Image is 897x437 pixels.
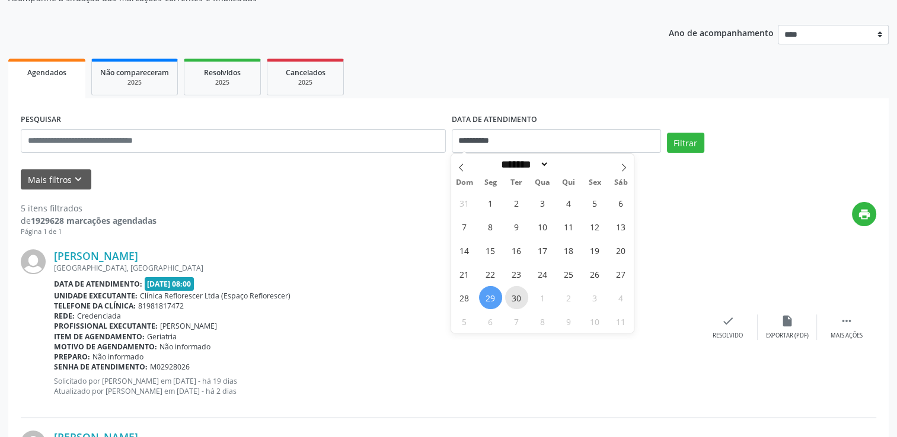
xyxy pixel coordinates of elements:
span: Setembro 16, 2025 [505,239,528,262]
div: 2025 [276,78,335,87]
span: Outubro 8, 2025 [531,310,554,333]
span: Dom [451,179,477,187]
span: Outubro 11, 2025 [609,310,633,333]
span: Setembro 10, 2025 [531,215,554,238]
strong: 1929628 marcações agendadas [31,215,157,226]
p: Ano de acompanhamento [669,25,774,40]
div: Exportar (PDF) [766,332,809,340]
button: print [852,202,876,226]
span: Setembro 1, 2025 [479,191,502,214]
div: [GEOGRAPHIC_DATA], [GEOGRAPHIC_DATA] [54,263,698,273]
span: Credenciada [77,311,121,321]
span: Setembro 26, 2025 [583,262,606,285]
span: Setembro 15, 2025 [479,239,502,262]
span: Setembro 21, 2025 [453,262,476,285]
label: PESQUISAR [21,111,61,129]
label: DATA DE ATENDIMENTO [452,111,537,129]
span: Cancelados [286,68,325,78]
span: Outubro 3, 2025 [583,286,606,309]
span: Resolvidos [204,68,241,78]
i: insert_drive_file [781,314,794,327]
span: Setembro 27, 2025 [609,262,633,285]
b: Profissional executante: [54,321,158,331]
span: Sex [582,179,608,187]
b: Telefone da clínica: [54,301,136,311]
div: 2025 [100,78,169,87]
span: Setembro 4, 2025 [557,191,580,214]
span: Outubro 6, 2025 [479,310,502,333]
span: Outubro 2, 2025 [557,286,580,309]
span: Setembro 7, 2025 [453,215,476,238]
span: Outubro 4, 2025 [609,286,633,309]
span: Setembro 30, 2025 [505,286,528,309]
span: Setembro 8, 2025 [479,215,502,238]
div: Resolvido [713,332,743,340]
b: Item de agendamento: [54,332,145,342]
span: Setembro 6, 2025 [609,191,633,214]
span: Geriatria [147,332,177,342]
span: 81981817472 [138,301,184,311]
div: 5 itens filtrados [21,202,157,214]
span: Setembro 20, 2025 [609,239,633,262]
span: Setembro 12, 2025 [583,215,606,238]
b: Motivo de agendamento: [54,342,157,352]
span: Setembro 25, 2025 [557,262,580,285]
span: Setembro 5, 2025 [583,191,606,214]
span: Setembro 14, 2025 [453,239,476,262]
b: Rede: [54,311,75,321]
span: Não compareceram [100,68,169,78]
input: Year [549,158,588,171]
span: Setembro 11, 2025 [557,215,580,238]
span: Setembro 29, 2025 [479,286,502,309]
span: [DATE] 08:00 [145,277,194,291]
p: Solicitado por [PERSON_NAME] em [DATE] - há 19 dias Atualizado por [PERSON_NAME] em [DATE] - há 2... [54,376,698,396]
span: Ter [503,179,529,187]
span: Setembro 9, 2025 [505,215,528,238]
button: Mais filtroskeyboard_arrow_down [21,169,91,190]
div: Mais ações [831,332,863,340]
b: Unidade executante: [54,291,138,301]
span: Outubro 9, 2025 [557,310,580,333]
span: Outubro 1, 2025 [531,286,554,309]
span: Setembro 22, 2025 [479,262,502,285]
span: Seg [477,179,503,187]
a: [PERSON_NAME] [54,249,138,262]
span: Qui [556,179,582,187]
span: Setembro 2, 2025 [505,191,528,214]
button: Filtrar [667,133,704,153]
i:  [840,314,853,327]
span: Agendados [27,68,66,78]
span: M02928026 [150,362,190,372]
span: Setembro 19, 2025 [583,239,606,262]
span: Setembro 18, 2025 [557,239,580,262]
span: Sáb [608,179,634,187]
span: Setembro 17, 2025 [531,239,554,262]
img: img [21,249,46,274]
div: de [21,214,157,227]
span: Setembro 23, 2025 [505,262,528,285]
b: Data de atendimento: [54,279,142,289]
i: print [858,208,871,221]
span: Agosto 31, 2025 [453,191,476,214]
span: Não informado [159,342,210,352]
span: Setembro 3, 2025 [531,191,554,214]
span: Não informado [92,352,143,362]
span: Qua [529,179,556,187]
span: Setembro 24, 2025 [531,262,554,285]
i: check [722,314,735,327]
span: Outubro 10, 2025 [583,310,606,333]
span: [PERSON_NAME] [160,321,217,331]
i: keyboard_arrow_down [72,173,85,186]
span: Setembro 28, 2025 [453,286,476,309]
span: Outubro 5, 2025 [453,310,476,333]
b: Preparo: [54,352,90,362]
b: Senha de atendimento: [54,362,148,372]
div: 2025 [193,78,252,87]
span: Clínica Reflorescer Ltda (Espaço Reflorescer) [140,291,291,301]
span: Setembro 13, 2025 [609,215,633,238]
div: Página 1 de 1 [21,227,157,237]
select: Month [497,158,550,171]
span: Outubro 7, 2025 [505,310,528,333]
